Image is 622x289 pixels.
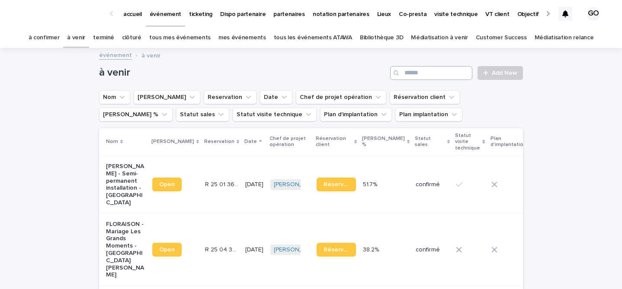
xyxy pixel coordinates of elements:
p: Nom [106,137,118,146]
a: Médiatisation à venir [411,28,468,48]
button: Plan d'implantation [320,108,392,121]
button: Réservation client [390,90,460,104]
span: Open [159,181,175,187]
button: Reservation [204,90,256,104]
a: Médiatisation relance [535,28,594,48]
button: Statut sales [176,108,229,121]
div: GO [587,7,600,21]
button: Marge % [99,108,173,121]
p: Date [244,137,257,146]
p: [PERSON_NAME] % [362,134,405,150]
button: Chef de projet opération [296,90,386,104]
p: 38.2% [363,245,381,254]
a: Bibliothèque 3D [360,28,403,48]
p: [DATE] [245,246,263,254]
a: terminé [93,28,114,48]
a: clôturé [122,28,141,48]
input: Search [390,66,472,80]
button: Statut visite technique [233,108,317,121]
p: R 25 04 3922 [205,245,240,254]
p: Statut visite technique [455,131,480,153]
p: [PERSON_NAME] [151,137,194,146]
p: Statut sales [415,134,445,150]
a: Open [152,243,182,257]
span: Add New [492,70,517,76]
a: événement [99,50,132,60]
button: Lien Stacker [134,90,200,104]
span: Réservation [324,247,349,253]
img: Ls34BcGeRexTGTNfXpUC [17,5,101,22]
p: confirmé [416,246,449,254]
p: [PERSON_NAME] - Semi-permanent installation - [GEOGRAPHIC_DATA] [106,163,145,206]
a: tous les événements ATAWA [274,28,352,48]
p: confirmé [416,181,449,188]
p: Plan d'implantation [491,134,526,150]
button: Plan implantation [395,108,462,121]
a: Réservation [317,178,356,191]
button: Date [260,90,292,104]
p: 51.7% [363,179,379,188]
p: FLORAISON - Mariage Les Grands Moments - [GEOGRAPHIC_DATA][PERSON_NAME] [106,221,145,279]
span: Réservation [324,181,349,187]
a: Réservation [317,243,356,257]
tr: [PERSON_NAME] - Semi-permanent installation - [GEOGRAPHIC_DATA]OpenR 25 01 3620R 25 01 3620 [DATE... [99,156,587,213]
p: R 25 01 3620 [205,179,240,188]
p: à venir [141,50,160,60]
p: Reservation [204,137,234,146]
a: Open [152,178,182,191]
a: à confirmer [29,28,60,48]
p: Réservation client [316,134,352,150]
a: Add New [478,66,523,80]
a: Customer Success [476,28,527,48]
tr: FLORAISON - Mariage Les Grands Moments - [GEOGRAPHIC_DATA][PERSON_NAME]OpenR 25 04 3922R 25 04 39... [99,213,587,286]
a: tous mes événements [149,28,211,48]
h1: à venir [99,67,387,79]
p: Chef de projet opération [269,134,311,150]
a: mes événements [218,28,266,48]
a: [PERSON_NAME] [274,181,321,188]
button: Nom [99,90,130,104]
span: Open [159,247,175,253]
a: [PERSON_NAME] [274,246,321,254]
p: [DATE] [245,181,263,188]
a: à venir [67,28,85,48]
